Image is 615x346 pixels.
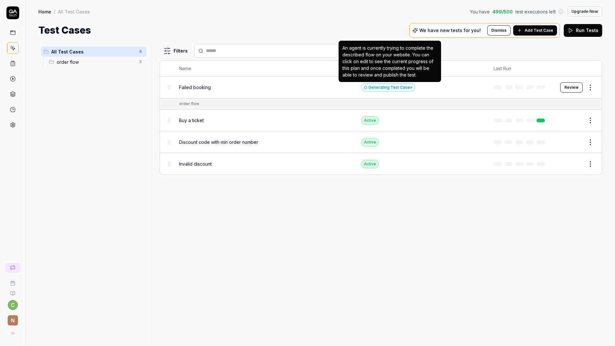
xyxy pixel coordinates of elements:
button: Run Tests [564,24,602,37]
button: Upgrade Now [567,6,602,17]
span: Failed booking [179,84,211,91]
span: All Test Cases [51,48,135,55]
button: Generating Test Case» [361,83,415,92]
th: Name [173,61,355,77]
span: Discount code with min order number [179,139,258,145]
div: order flow [179,101,199,107]
a: Documentation [3,286,23,296]
span: Add Test Case [525,28,553,33]
tr: Buy a ticketActive [160,110,602,131]
div: Active [361,160,379,168]
div: Generating Test Case » [361,83,415,92]
h1: Test Cases [38,23,91,37]
p: We have new tests for you! [419,28,481,33]
span: Buy a ticket [179,117,204,124]
div: An agent is currently trying to complete the described flow on your website. You can click on edi... [342,45,437,78]
span: order flow [57,59,135,65]
tr: Invalid discountActive [160,153,602,175]
button: Dismiss [487,25,511,36]
span: test executions left [515,8,556,15]
a: Book a call with us [3,276,23,286]
th: Last Run [487,61,554,77]
div: Active [361,116,379,125]
button: Add Test Case [513,25,557,36]
div: Active [361,138,379,146]
button: Filters [160,45,192,57]
tr: Discount code with min order numberActive [160,131,602,153]
span: 4 [136,48,144,55]
div: / [54,8,55,15]
a: Generating Test Case» [361,85,415,90]
div: All Test Cases [58,8,90,15]
a: Home [38,8,51,15]
div: Drag to reorderorder flow3 [46,57,147,67]
button: Review [560,82,583,93]
a: New conversation [5,263,20,273]
span: Invalid discount [179,161,212,167]
span: You have [470,8,490,15]
span: 3 [136,58,144,66]
span: n [8,315,18,325]
tr: Failed bookingGenerating Test Case»An agent is currently trying to complete the described flow on... [160,77,602,98]
button: c [8,300,18,310]
span: 499 / 500 [492,8,513,15]
button: n [3,310,23,327]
